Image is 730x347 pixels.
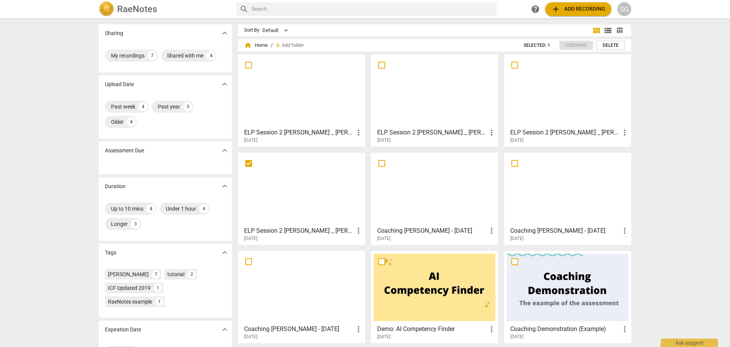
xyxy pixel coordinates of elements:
[220,248,229,257] span: expand_more
[244,42,268,49] span: Home
[108,284,151,292] div: ICF Updated 2019
[199,204,208,213] div: 4
[510,334,524,340] span: [DATE]
[617,2,631,16] button: SG
[354,325,363,334] span: more_vert
[551,5,605,14] span: Add recording
[591,25,602,36] button: Tile view
[244,235,257,242] span: [DATE]
[187,270,196,278] div: 2
[374,155,495,241] a: Coaching [PERSON_NAME] - [DATE][DATE]
[507,155,628,241] a: Coaching [PERSON_NAME] - [DATE][DATE]
[377,235,390,242] span: [DATE]
[374,254,495,340] a: Demo: AI Competency Finder[DATE]
[487,128,496,137] span: more_vert
[166,205,196,213] div: Under 1 hour
[510,325,620,334] h3: Coaching Demonstration (Example)
[282,43,304,48] span: Add folder
[167,270,184,278] div: tutorial
[241,254,362,340] a: Coaching [PERSON_NAME] - [DATE][DATE]
[531,5,540,14] span: help
[592,26,601,35] span: view_module
[220,29,229,38] span: expand_more
[155,297,163,306] div: 1
[603,42,619,49] span: Delete
[377,137,390,144] span: [DATE]
[111,118,124,126] div: Older
[219,324,230,335] button: Show more
[105,249,116,257] p: Tags
[219,181,230,192] button: Show more
[614,25,625,36] button: Table view
[524,42,550,49] span: Selected: 1
[241,155,362,241] a: ELP Session 2 [PERSON_NAME] _ [PERSON_NAME] - [DATE][DATE]
[206,51,216,60] div: 4
[244,137,257,144] span: [DATE]
[551,5,560,14] span: add
[220,182,229,191] span: expand_more
[219,247,230,258] button: Show more
[105,147,144,155] p: Assessment Due
[99,2,230,17] a: LogoRaeNotes
[138,102,148,111] div: 4
[111,103,135,110] div: Past week
[487,325,496,334] span: more_vert
[111,220,128,228] div: Longer
[510,137,524,144] span: [DATE]
[507,57,628,143] a: ELP Session 2 [PERSON_NAME] _ [PERSON_NAME] - [DATE][DATE]
[152,270,160,278] div: 7
[545,2,611,16] button: Upload
[274,42,282,49] span: add
[131,219,140,229] div: 3
[244,226,354,235] h3: ELP Session 2 Sarah _ Tom - Aug 20 2025
[602,25,614,36] button: List view
[146,204,156,213] div: 4
[241,57,362,143] a: ELP Session 2 [PERSON_NAME] _ [PERSON_NAME] - [DATE][DATE]
[105,326,141,334] p: Expiration Date
[154,284,162,292] div: 1
[219,78,230,90] button: Show more
[271,43,273,48] span: /
[510,235,524,242] span: [DATE]
[244,27,259,33] div: Sort By
[117,4,157,14] h2: RaeNotes
[510,226,620,235] h3: Coaching Sarah_Sian - Apr 17 2025
[220,146,229,155] span: expand_more
[661,339,718,347] div: Ask support
[487,226,496,235] span: more_vert
[620,128,629,137] span: more_vert
[183,102,192,111] div: 3
[158,103,180,110] div: Past year
[99,2,114,17] img: Logo
[148,51,157,60] div: 7
[219,145,230,156] button: Show more
[528,2,542,16] a: Help
[105,182,125,190] p: Duration
[620,325,629,334] span: more_vert
[510,128,620,137] h3: ELP Session 2 Sarah _ Nick - Aug 18 2025
[377,325,487,334] h3: Demo: AI Competency Finder
[220,325,229,334] span: expand_more
[377,128,487,137] h3: ELP Session 2 Sarah _ Ruth - Aug 21 2025
[377,334,390,340] span: [DATE]
[105,80,134,88] p: Upload Date
[354,128,363,137] span: more_vert
[616,27,623,34] span: table_chart
[517,41,556,50] button: Selected: 1
[377,226,487,235] h3: Coaching Sarah_Sian - Jul 24 2025
[244,128,354,137] h3: ELP Session 2 Sarah _ Kosta - Aug 21 2025
[111,205,143,213] div: Up to 10 mins
[507,254,628,340] a: Coaching Demonstration (Example)[DATE]
[127,117,136,126] div: 4
[244,325,354,334] h3: Coaching Sarah_Sian - May 22 2025
[374,57,495,143] a: ELP Session 2 [PERSON_NAME] _ [PERSON_NAME] - [DATE][DATE]
[108,298,152,305] div: RaeNotes example
[220,80,229,89] span: expand_more
[354,226,363,235] span: more_vert
[244,334,257,340] span: [DATE]
[252,3,494,15] input: Search
[262,24,290,37] div: Default
[596,41,625,50] button: Delete
[219,27,230,39] button: Show more
[108,270,149,278] div: [PERSON_NAME]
